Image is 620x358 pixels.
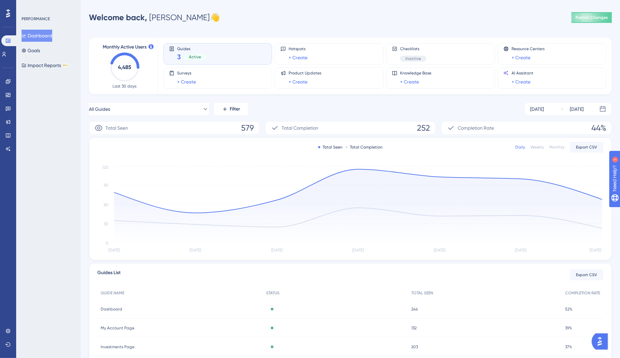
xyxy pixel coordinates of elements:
[189,54,201,60] span: Active
[515,144,525,150] div: Daily
[89,102,209,116] button: All Guides
[572,12,612,23] button: Publish Changes
[89,105,110,113] span: All Guides
[108,248,120,253] tspan: [DATE]
[104,222,108,226] tspan: 30
[400,46,426,52] span: Checklists
[97,269,121,281] span: Guides List
[22,16,50,22] div: PERFORMANCE
[89,12,147,22] span: Welcome back,
[289,46,307,52] span: Hotspots
[412,306,418,312] span: 244
[177,70,196,76] span: Surveys
[591,123,606,133] span: 44%
[565,325,572,331] span: 39%
[412,344,418,350] span: 203
[590,248,601,253] tspan: [DATE]
[565,290,600,296] span: COMPLETION RATE
[177,78,196,86] a: + Create
[400,70,431,76] span: Knowledge Base
[412,290,433,296] span: TOTAL SEEN
[113,84,137,89] span: Last 30 days
[101,290,124,296] span: GUIDE NAME
[576,144,597,150] span: Export CSV
[592,331,612,352] iframe: UserGuiding AI Assistant Launcher
[512,46,545,52] span: Resource Centers
[565,306,573,312] span: 52%
[22,59,68,71] button: Impact ReportsBETA
[271,248,283,253] tspan: [DATE]
[104,183,108,188] tspan: 90
[102,165,108,170] tspan: 120
[266,290,280,296] span: STATUS
[576,15,608,20] span: Publish Changes
[47,3,49,9] div: 1
[289,70,321,76] span: Product Updates
[412,325,417,331] span: 132
[549,144,564,150] div: Monthly
[515,248,527,253] tspan: [DATE]
[565,344,572,350] span: 37%
[22,30,52,42] button: Dashboard
[570,105,584,113] div: [DATE]
[22,44,40,57] button: Goals
[512,70,533,76] span: AI Assistant
[530,144,544,150] div: Weekly
[417,123,430,133] span: 252
[282,124,318,132] span: Total Completion
[118,64,131,70] text: 4,485
[241,123,254,133] span: 579
[289,78,307,86] a: + Create
[103,43,146,51] span: Monthly Active Users
[230,105,240,113] span: Filter
[434,248,445,253] tspan: [DATE]
[101,306,122,312] span: Dashboard
[62,64,68,67] div: BETA
[101,325,134,331] span: My Account Page
[400,78,419,86] a: + Create
[16,2,42,10] span: Need Help?
[289,54,307,62] a: + Create
[353,248,364,253] tspan: [DATE]
[106,241,108,246] tspan: 0
[576,272,597,278] span: Export CSV
[214,102,248,116] button: Filter
[512,78,530,86] a: + Create
[346,144,383,150] div: Total Completion
[405,56,421,61] span: Inactive
[89,12,220,23] div: [PERSON_NAME] 👋
[101,344,134,350] span: Investments Page
[458,124,494,132] span: Completion Rate
[318,144,343,150] div: Total Seen
[105,124,128,132] span: Total Seen
[104,202,108,207] tspan: 60
[177,52,181,62] span: 3
[530,105,544,113] div: [DATE]
[570,142,603,153] button: Export CSV
[512,54,530,62] a: + Create
[177,46,206,51] span: Guides
[190,248,201,253] tspan: [DATE]
[570,269,603,280] button: Export CSV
